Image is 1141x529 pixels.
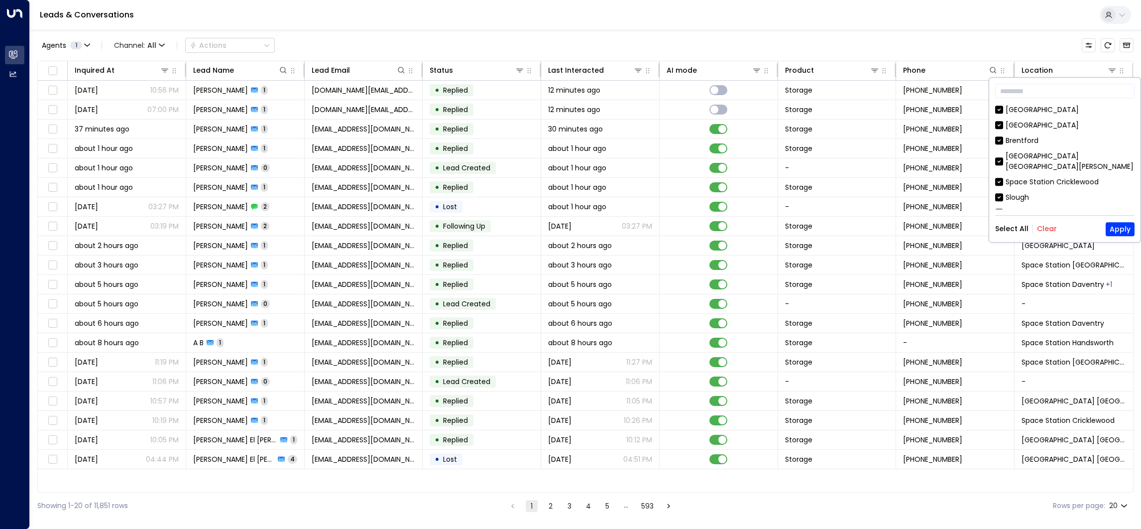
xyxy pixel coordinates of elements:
span: 1 [261,358,268,366]
span: Space Station Kilburn [1022,454,1126,464]
span: Toggle select row [46,376,59,388]
span: Toggle select row [46,278,59,291]
span: +447903494723 [903,415,962,425]
span: Lynn Reynolds [193,163,248,173]
span: about 5 hours ago [75,299,138,309]
div: Status [430,64,453,76]
span: 0 [261,163,270,172]
span: Yesterday [75,202,98,212]
span: Space Station Daventry [1022,318,1104,328]
span: Space Station Stirchley [1022,241,1095,251]
span: Replied [443,338,468,348]
div: Showing 1-20 of 11,851 rows [37,501,128,511]
span: 37 minutes ago [75,124,129,134]
button: Go to page 593 [639,500,656,512]
span: about 1 hour ago [548,182,606,192]
span: Replied [443,260,468,270]
span: Space Station Daventry [1022,279,1104,289]
div: Lead Email [312,64,350,76]
p: 04:51 PM [623,454,652,464]
span: Storage [785,124,812,134]
span: Nasir Hussain [193,260,248,270]
span: Sarah Vickers [193,299,248,309]
span: Amelia Alvarez [193,124,248,134]
span: Replied [443,85,468,95]
span: Storage [785,143,812,153]
td: - [1015,372,1133,391]
span: +447854780296 [903,279,962,289]
span: lynnreynolds185@gmail.com [312,163,416,173]
button: Agents1 [37,38,94,52]
span: Aug 25, 2025 [75,454,98,464]
p: 11:06 PM [626,377,652,387]
span: Sep 09, 2025 [75,221,98,231]
div: Status [430,64,525,76]
button: Channel:All [110,38,169,52]
span: about 5 hours ago [548,299,612,309]
span: bassamhayek@hotmail.com [312,435,416,445]
span: Refresh [1101,38,1115,52]
span: +447931866435 [903,435,962,445]
div: Lead Name [193,64,234,76]
span: +447790317856 [903,202,962,212]
span: +447972772373 [903,143,962,153]
div: • [435,198,440,215]
span: Zhuofan Zheng [193,396,248,406]
span: +447868657770 [903,124,962,134]
span: about 1 hour ago [548,163,606,173]
span: Yesterday [75,377,98,387]
div: Space Station Cricklewood [995,177,1135,187]
div: Solihull [995,208,1135,218]
span: Storage [785,396,812,406]
td: - [778,372,897,391]
td: - [1015,294,1133,313]
button: Actions [185,38,275,53]
span: md.faiez.uk@gmail.com [312,105,416,115]
span: Replied [443,182,468,192]
span: Following Up [443,221,485,231]
span: +447854780296 [903,299,962,309]
div: • [435,393,440,409]
p: 03:27 PM [148,202,179,212]
span: Bassam El hayek [193,435,277,445]
span: 12 minutes ago [548,105,600,115]
div: • [435,451,440,468]
p: 04:44 PM [146,454,179,464]
span: Lynn Reynolds [193,143,248,153]
span: 2 [261,222,269,230]
td: - [896,333,1015,352]
span: 1 [261,105,268,114]
span: 1 [261,319,268,327]
div: • [435,334,440,351]
span: Toggle select row [46,142,59,155]
span: Yesterday [75,415,98,425]
span: +447823599693 [903,105,962,115]
span: +447948714126 [903,182,962,192]
span: Yesterday [75,85,98,95]
span: Toggle select row [46,162,59,174]
div: [GEOGRAPHIC_DATA] [1006,120,1079,131]
div: Brentford [1006,135,1038,146]
div: Lead Email [312,64,407,76]
span: Azbah Ali [193,202,248,212]
span: 12 minutes ago [548,85,600,95]
span: zhuofan.zheng@gmail.com [312,396,416,406]
span: Toggle select row [46,259,59,271]
p: 10:19 PM [152,415,179,425]
span: about 8 hours ago [75,338,139,348]
span: +447823599693 [903,85,962,95]
span: Channel: [110,38,169,52]
div: [GEOGRAPHIC_DATA] [995,105,1135,115]
p: 03:27 PM [622,221,652,231]
div: • [435,257,440,273]
div: Slough [995,192,1135,203]
span: Lost [443,454,457,464]
span: Toggle select row [46,240,59,252]
span: about 3 hours ago [75,260,138,270]
div: 20 [1109,499,1130,513]
span: Yesterday [75,435,98,445]
span: Yesterday [75,396,98,406]
span: Yesterday [548,435,571,445]
button: Go to page 3 [564,500,575,512]
div: • [435,354,440,371]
